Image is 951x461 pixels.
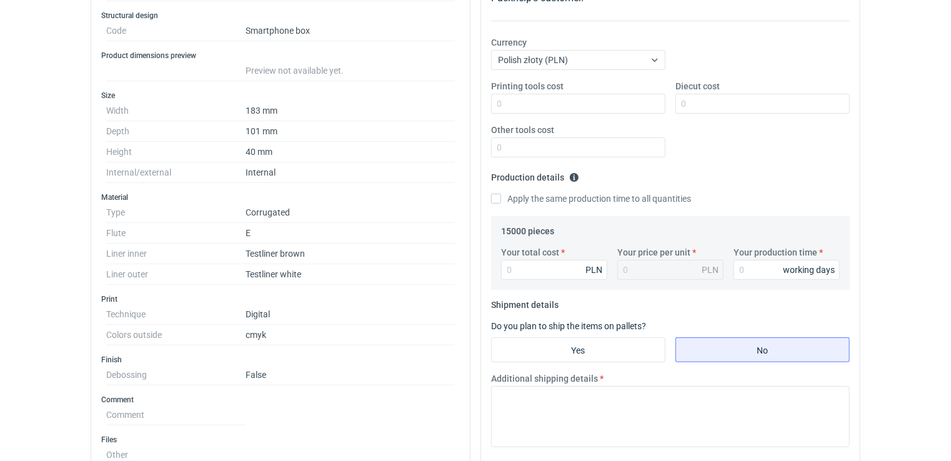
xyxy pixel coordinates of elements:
dt: Internal/external [106,162,246,183]
dt: Depth [106,121,246,142]
label: Additional shipping details [491,372,598,385]
dt: Width [106,101,246,121]
label: Your price per unit [617,246,690,259]
dt: Colors outside [106,325,246,345]
dt: Height [106,142,246,162]
h3: Finish [101,355,460,365]
dd: Internal [246,162,455,183]
dd: 101 mm [246,121,455,142]
span: Preview not available yet. [246,66,344,76]
h3: Files [101,435,460,445]
legend: 15000 pieces [501,221,554,236]
dt: Technique [106,304,246,325]
h3: Material [101,192,460,202]
label: Currency [491,36,527,49]
label: Other tools cost [491,124,554,136]
h3: Print [101,294,460,304]
dt: Flute [106,223,246,244]
dt: Liner inner [106,244,246,264]
label: Diecut cost [675,80,720,92]
h3: Size [101,91,460,101]
input: 0 [734,260,840,280]
dd: Testliner brown [246,244,455,264]
h3: Structural design [101,11,460,21]
label: Printing tools cost [491,80,564,92]
label: Your production time [734,246,817,259]
legend: Shipment details [491,295,559,310]
input: 0 [491,137,665,157]
dt: Comment [106,405,246,425]
dt: Liner outer [106,264,246,285]
div: PLN [585,264,602,276]
div: working days [783,264,835,276]
dd: Testliner white [246,264,455,285]
h3: Product dimensions preview [101,51,460,61]
dd: Smartphone box [246,21,455,41]
input: 0 [675,94,850,114]
dd: Corrugated [246,202,455,223]
dd: E [246,223,455,244]
label: No [675,337,850,362]
dd: cmyk [246,325,455,345]
input: 0 [501,260,607,280]
label: Yes [491,337,665,362]
input: 0 [491,94,665,114]
dt: Type [106,202,246,223]
label: Your total cost [501,246,559,259]
dd: Digital [246,304,455,325]
dt: Debossing [106,365,246,385]
dd: 183 mm [246,101,455,121]
label: Apply the same production time to all quantities [491,192,691,205]
div: PLN [702,264,719,276]
label: Do you plan to ship the items on pallets? [491,321,646,331]
legend: Production details [491,167,579,182]
h3: Comment [101,395,460,405]
dd: 40 mm [246,142,455,162]
span: Polish złoty (PLN) [498,55,568,65]
dt: Code [106,21,246,41]
dd: False [246,365,455,385]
